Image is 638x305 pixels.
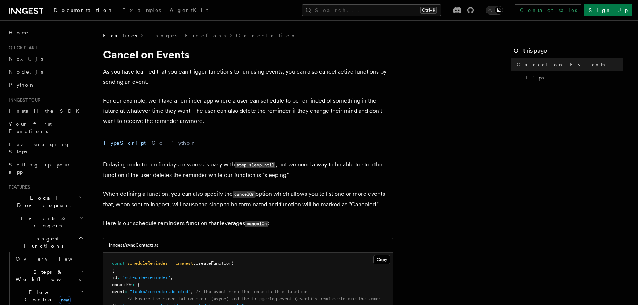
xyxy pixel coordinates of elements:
[6,215,79,229] span: Events & Triggers
[6,212,85,232] button: Events & Triggers
[13,289,80,303] span: Flow Control
[6,158,85,178] a: Setting up your app
[302,4,441,16] button: Search...Ctrl+K
[135,282,140,287] span: [{
[6,78,85,91] a: Python
[235,162,275,168] code: step.sleepUntil
[584,4,632,16] a: Sign Up
[9,141,70,154] span: Leveraging Steps
[193,261,231,266] span: .createFunction
[233,191,256,198] code: cancelOn
[9,56,43,62] span: Next.js
[191,289,193,294] span: ,
[515,4,581,16] a: Contact sales
[127,261,168,266] span: scheduleReminder
[103,189,393,210] p: When defining a function, you can also specify the option which allows you to list one or more ev...
[245,221,268,227] code: cancelOn
[103,67,393,87] p: As you have learned that you can trigger functions to run using events, you can also cancel activ...
[54,7,113,13] span: Documentation
[118,2,165,20] a: Examples
[103,218,393,229] p: Here is our schedule reminders function that leverages :
[486,6,503,15] button: Toggle dark mode
[9,29,29,36] span: Home
[231,261,234,266] span: (
[6,191,85,212] button: Local Development
[147,32,226,39] a: Inngest Functions
[112,282,132,287] span: cancelOn
[236,32,297,39] a: Cancellation
[6,104,85,118] a: Install the SDK
[6,45,37,51] span: Quick start
[6,118,85,138] a: Your first Functions
[112,275,117,280] span: id
[130,289,191,294] span: "tasks/reminder.deleted"
[514,46,623,58] h4: On this page
[6,52,85,65] a: Next.js
[6,235,78,250] span: Inngest Functions
[6,184,30,190] span: Features
[6,26,85,39] a: Home
[125,289,127,294] span: :
[373,255,390,264] button: Copy
[165,2,212,20] a: AgentKit
[420,7,437,14] kbd: Ctrl+K
[103,48,393,61] h1: Cancel on Events
[117,275,120,280] span: :
[127,296,381,301] span: // Ensure the cancellation event (async) and the triggering event (event)'s reminderId are the same:
[112,261,125,266] span: const
[175,261,193,266] span: inngest
[49,2,118,20] a: Documentation
[9,108,84,114] span: Install the SDK
[112,268,115,273] span: {
[6,138,85,158] a: Leveraging Steps
[170,135,197,151] button: Python
[522,71,623,84] a: Tips
[16,256,90,262] span: Overview
[170,275,173,280] span: ,
[9,69,43,75] span: Node.js
[103,32,137,39] span: Features
[103,160,393,180] p: Delaying code to run for days or weeks is easy with , but we need a way to be able to stop the fu...
[13,265,85,286] button: Steps & Workflows
[109,242,158,248] h3: inngest/syncContacts.ts
[6,232,85,252] button: Inngest Functions
[132,282,135,287] span: :
[122,7,161,13] span: Examples
[9,121,52,134] span: Your first Functions
[170,7,208,13] span: AgentKit
[6,194,79,209] span: Local Development
[170,261,173,266] span: =
[112,289,125,294] span: event
[152,135,165,151] button: Go
[103,96,393,126] p: For our example, we'll take a reminder app where a user can schedule to be reminded of something ...
[9,82,35,88] span: Python
[525,74,544,81] span: Tips
[103,135,146,151] button: TypeScript
[6,65,85,78] a: Node.js
[122,275,170,280] span: "schedule-reminder"
[517,61,605,68] span: Cancel on Events
[59,296,71,304] span: new
[514,58,623,71] a: Cancel on Events
[196,289,307,294] span: // The event name that cancels this function
[13,252,85,265] a: Overview
[6,97,41,103] span: Inngest tour
[13,268,81,283] span: Steps & Workflows
[9,162,71,175] span: Setting up your app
